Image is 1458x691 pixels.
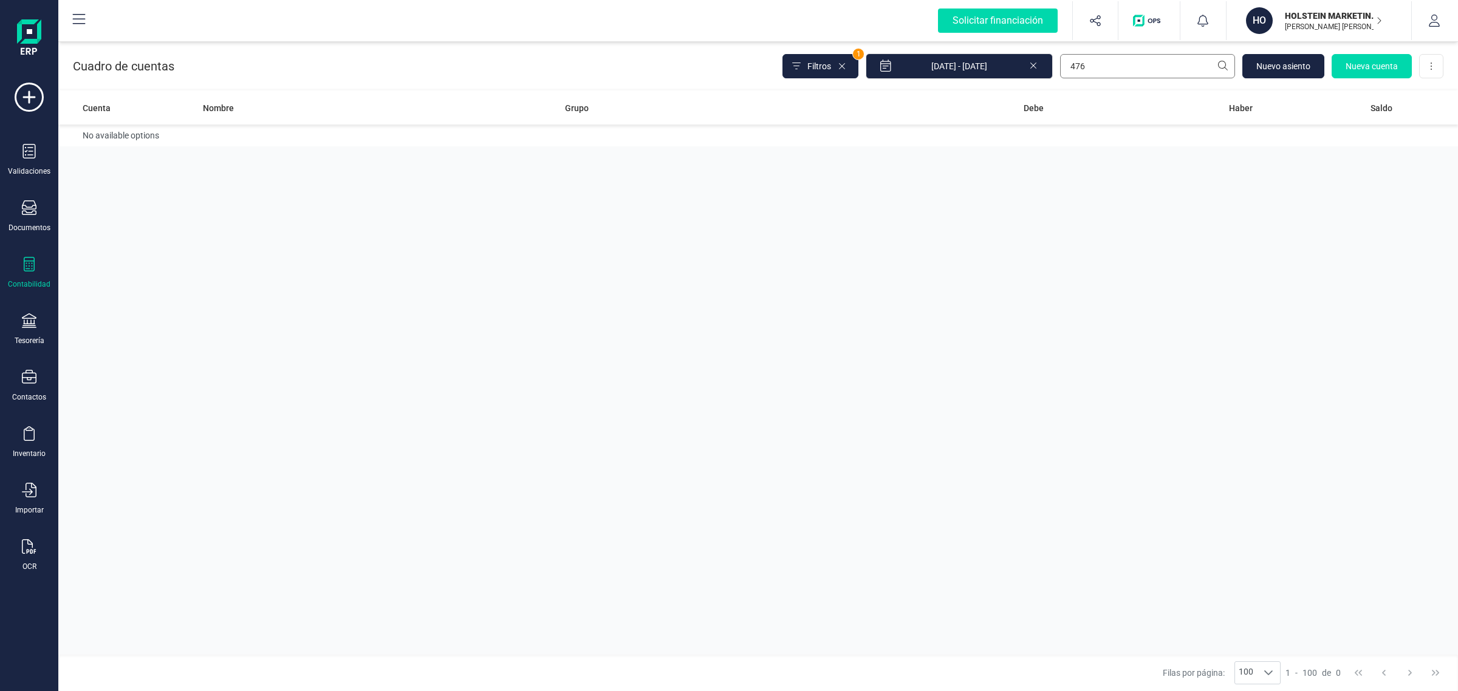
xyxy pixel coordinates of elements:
[1332,54,1412,78] button: Nueva cuenta
[1346,60,1398,72] span: Nueva cuenta
[83,102,111,114] span: Cuenta
[1336,667,1341,679] span: 0
[1398,661,1422,684] button: Next Page
[9,223,50,233] div: Documentos
[807,60,831,72] span: Filtros
[1246,7,1273,34] div: HO
[1285,22,1382,32] p: [PERSON_NAME] [PERSON_NAME]
[1285,667,1290,679] span: 1
[1256,60,1310,72] span: Nuevo asiento
[15,336,44,345] div: Tesorería
[1229,102,1253,114] span: Haber
[1347,661,1370,684] button: First Page
[1126,1,1172,40] button: Logo de OPS
[1424,661,1447,684] button: Last Page
[1371,102,1392,114] span: Saldo
[1242,54,1324,78] button: Nuevo asiento
[1285,10,1382,22] p: HOLSTEIN MARKETING SL
[203,102,234,114] span: Nombre
[1241,1,1397,40] button: HOHOLSTEIN MARKETING SL[PERSON_NAME] [PERSON_NAME]
[853,49,864,60] span: 1
[17,19,41,58] img: Logo Finanedi
[1322,667,1331,679] span: de
[8,279,50,289] div: Contabilidad
[923,1,1072,40] button: Solicitar financiación
[13,449,46,458] div: Inventario
[565,102,589,114] span: Grupo
[8,166,50,176] div: Validaciones
[12,392,46,402] div: Contactos
[938,9,1058,33] div: Solicitar financiación
[782,54,858,78] button: Filtros
[58,124,1458,146] td: No available options
[1133,15,1165,27] img: Logo de OPS
[1285,667,1341,679] div: -
[1060,54,1235,78] input: Buscar
[22,562,36,571] div: OCR
[15,505,44,515] div: Importar
[1024,102,1044,114] span: Debe
[1235,662,1257,684] span: 100
[1302,667,1317,679] span: 100
[73,58,174,75] p: Cuadro de cuentas
[1163,661,1281,684] div: Filas por página:
[1372,661,1395,684] button: Previous Page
